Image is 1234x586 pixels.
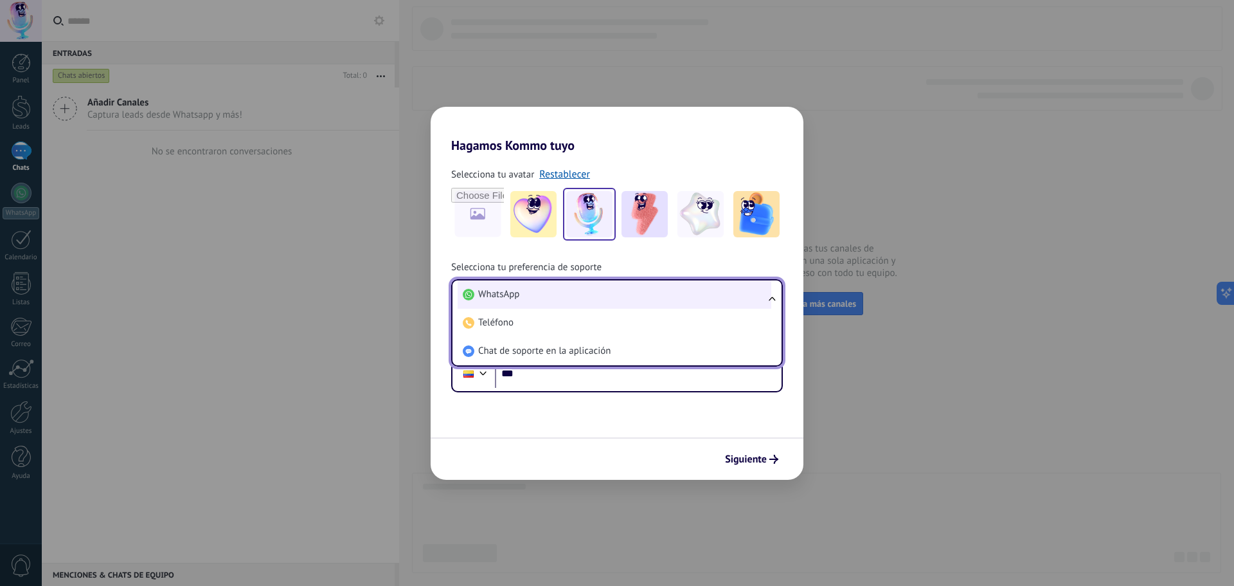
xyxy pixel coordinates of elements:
span: Siguiente [725,455,767,464]
span: WhatsApp [478,288,519,301]
span: Chat de soporte en la aplicación [478,345,611,358]
button: Siguiente [719,448,784,470]
img: -4.jpeg [677,191,724,237]
span: Selecciona tu preferencia de soporte [451,261,602,274]
img: -2.jpeg [566,191,613,237]
img: -5.jpeg [733,191,780,237]
img: -1.jpeg [510,191,557,237]
a: Restablecer [539,168,590,181]
span: Selecciona tu avatar [451,169,534,181]
div: Colombia: + 57 [456,360,481,387]
span: Teléfono [478,316,514,329]
img: -3.jpeg [621,191,668,237]
h2: Hagamos Kommo tuyo [431,107,803,153]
